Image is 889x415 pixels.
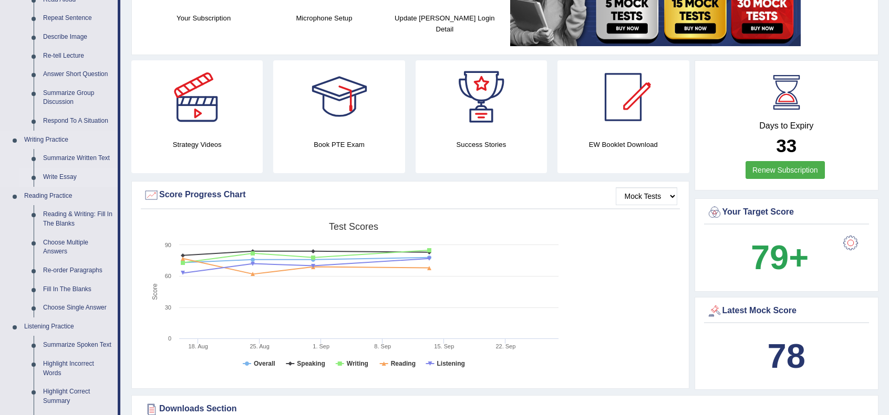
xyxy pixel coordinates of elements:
[707,303,867,319] div: Latest Mock Score
[38,382,118,410] a: Highlight Correct Summary
[391,360,416,367] tspan: Reading
[254,360,275,367] tspan: Overall
[347,360,368,367] tspan: Writing
[250,343,270,349] tspan: 25. Aug
[151,283,159,300] tspan: Score
[434,343,454,349] tspan: 15. Sep
[38,205,118,233] a: Reading & Writing: Fill In The Blanks
[38,149,118,168] a: Summarize Written Text
[19,131,118,150] a: Writing Practice
[297,360,325,367] tspan: Speaking
[38,65,118,84] a: Answer Short Question
[374,343,391,349] tspan: 8. Sep
[38,9,118,28] a: Repeat Sentence
[416,139,547,150] h4: Success Stories
[19,187,118,206] a: Reading Practice
[329,221,378,232] tspan: Test scores
[38,28,118,47] a: Describe Image
[390,13,500,35] h4: Update [PERSON_NAME] Login Detail
[707,121,867,131] h4: Days to Expiry
[188,343,208,349] tspan: 18. Aug
[38,233,118,261] a: Choose Multiple Answers
[143,187,677,203] div: Score Progress Chart
[751,238,809,276] b: 79+
[38,112,118,131] a: Respond To A Situation
[707,205,867,220] div: Your Target Score
[273,139,405,150] h4: Book PTE Exam
[165,304,171,311] text: 30
[38,168,118,187] a: Write Essay
[38,261,118,280] a: Re-order Paragraphs
[165,242,171,248] text: 90
[437,360,465,367] tspan: Listening
[165,273,171,279] text: 60
[131,139,263,150] h4: Strategy Videos
[149,13,259,24] h4: Your Subscription
[776,135,797,156] b: 33
[19,317,118,336] a: Listening Practice
[38,47,118,66] a: Re-tell Lecture
[38,84,118,112] a: Summarize Group Discussion
[38,280,118,299] a: Fill In The Blanks
[38,336,118,355] a: Summarize Spoken Text
[269,13,379,24] h4: Microphone Setup
[38,299,118,317] a: Choose Single Answer
[313,343,329,349] tspan: 1. Sep
[768,337,805,375] b: 78
[495,343,515,349] tspan: 22. Sep
[746,161,825,179] a: Renew Subscription
[557,139,689,150] h4: EW Booklet Download
[168,335,171,342] text: 0
[38,355,118,382] a: Highlight Incorrect Words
